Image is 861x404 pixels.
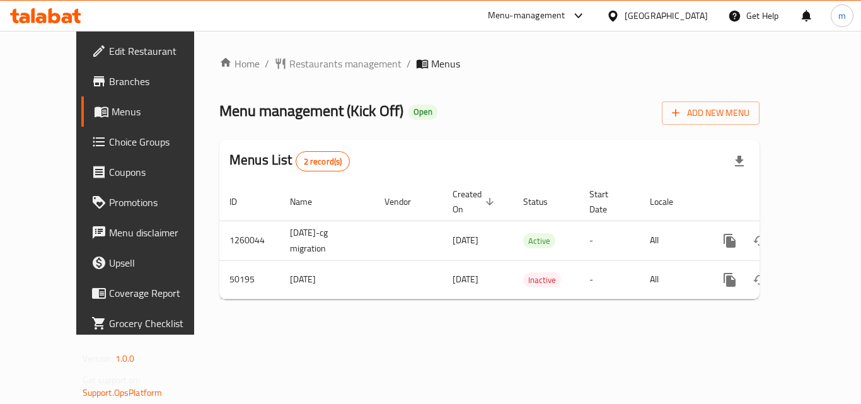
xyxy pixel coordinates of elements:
span: Menus [431,56,460,71]
span: Choice Groups [109,134,210,149]
a: Edit Restaurant [81,36,220,66]
li: / [265,56,269,71]
td: All [640,260,705,299]
td: All [640,221,705,260]
a: Menus [81,96,220,127]
span: 2 record(s) [296,156,350,168]
td: - [579,260,640,299]
span: Open [408,107,437,117]
h2: Menus List [229,151,350,171]
a: Choice Groups [81,127,220,157]
span: Status [523,194,564,209]
span: Menu management ( Kick Off ) [219,96,403,125]
span: Vendor [384,194,427,209]
span: Created On [453,187,498,217]
span: Menus [112,104,210,119]
span: Edit Restaurant [109,43,210,59]
button: Change Status [745,265,775,295]
span: Locale [650,194,690,209]
span: Name [290,194,328,209]
td: [DATE]-cg migration [280,221,374,260]
span: ID [229,194,253,209]
span: Upsell [109,255,210,270]
td: - [579,221,640,260]
span: [DATE] [453,232,478,248]
nav: breadcrumb [219,56,760,71]
span: [DATE] [453,271,478,287]
span: Grocery Checklist [109,316,210,331]
span: Add New Menu [672,105,749,121]
span: Get support on: [83,372,141,388]
span: m [838,9,846,23]
button: more [715,226,745,256]
span: Branches [109,74,210,89]
table: enhanced table [219,183,846,299]
a: Restaurants management [274,56,402,71]
span: Start Date [589,187,625,217]
a: Promotions [81,187,220,217]
div: [GEOGRAPHIC_DATA] [625,9,708,23]
span: Coverage Report [109,286,210,301]
li: / [407,56,411,71]
a: Coupons [81,157,220,187]
a: Branches [81,66,220,96]
div: Open [408,105,437,120]
td: 1260044 [219,221,280,260]
a: Support.OpsPlatform [83,384,163,401]
span: Active [523,234,555,248]
td: [DATE] [280,260,374,299]
div: Inactive [523,272,561,287]
span: Inactive [523,273,561,287]
span: Menu disclaimer [109,225,210,240]
a: Home [219,56,260,71]
a: Grocery Checklist [81,308,220,338]
button: more [715,265,745,295]
span: 1.0.0 [115,350,135,367]
button: Add New Menu [662,101,760,125]
a: Coverage Report [81,278,220,308]
div: Active [523,233,555,248]
a: Menu disclaimer [81,217,220,248]
span: Restaurants management [289,56,402,71]
span: Promotions [109,195,210,210]
th: Actions [705,183,846,221]
span: Version: [83,350,113,367]
td: 50195 [219,260,280,299]
a: Upsell [81,248,220,278]
div: Menu-management [488,8,565,23]
span: Coupons [109,164,210,180]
